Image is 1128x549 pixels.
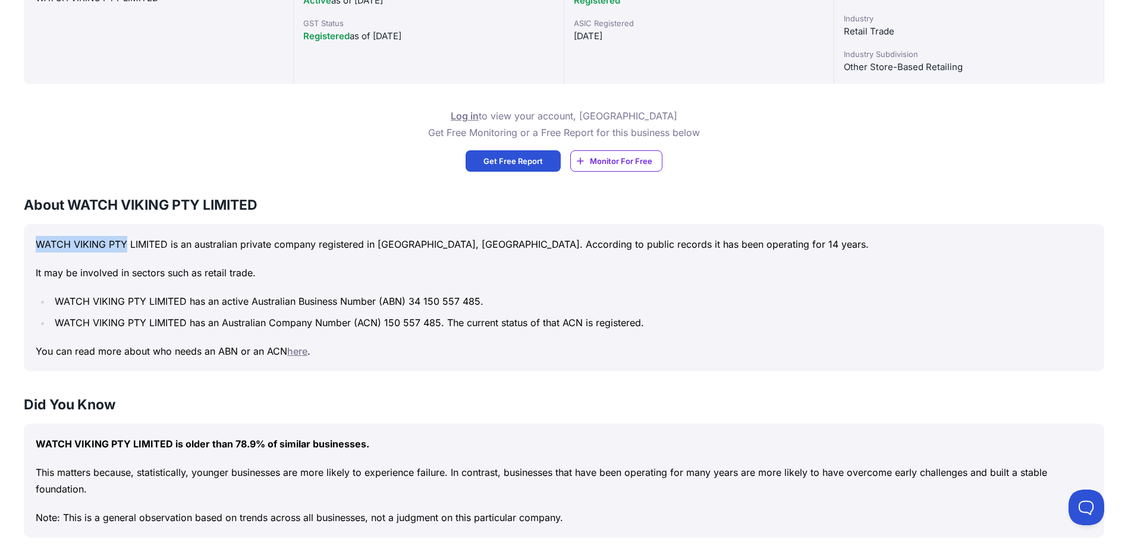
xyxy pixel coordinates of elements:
[36,464,1092,497] p: This matters because, statistically, younger businesses are more likely to experience failure. In...
[844,48,1094,60] div: Industry Subdivision
[466,150,561,172] a: Get Free Report
[303,30,350,42] span: Registered
[24,395,1104,414] h3: Did You Know
[570,150,662,172] a: Monitor For Free
[287,345,307,357] a: here
[24,195,1104,214] h3: About WATCH VIKING PTY LIMITED
[303,29,554,43] div: as of [DATE]
[428,108,700,141] p: to view your account, [GEOGRAPHIC_DATA] Get Free Monitoring or a Free Report for this business below
[590,155,652,167] span: Monitor For Free
[844,24,1094,39] div: Retail Trade
[36,343,1092,359] p: You can read more about who needs an ABN or an ACN .
[574,29,824,43] div: [DATE]
[36,509,1092,526] p: Note: This is a general observation based on trends across all businesses, not a judgment on this...
[36,264,1092,281] p: It may be involved in sectors such as retail trade.
[844,12,1094,24] div: Industry
[483,155,543,167] span: Get Free Report
[451,110,479,122] a: Log in
[303,17,554,29] div: GST Status
[51,293,1092,310] li: WATCH VIKING PTY LIMITED has an active Australian Business Number (ABN) 34 150 557 485.
[574,17,824,29] div: ASIC Registered
[36,436,1092,452] p: WATCH VIKING PTY LIMITED is older than 78.9% of similar businesses.
[1069,490,1104,525] iframe: Toggle Customer Support
[51,314,1092,331] li: WATCH VIKING PTY LIMITED has an Australian Company Number (ACN) 150 557 485. The current status o...
[844,60,1094,74] div: Other Store-Based Retailing
[36,236,1092,253] p: WATCH VIKING PTY LIMITED is an australian private company registered in [GEOGRAPHIC_DATA], [GEOGR...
